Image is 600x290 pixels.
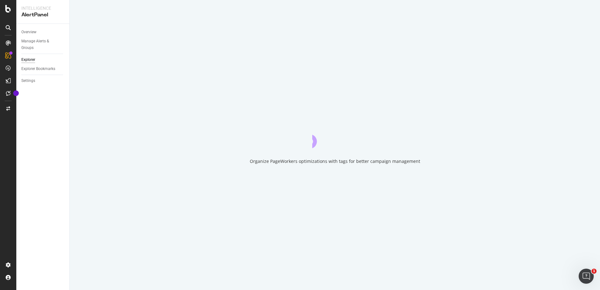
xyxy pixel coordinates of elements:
[21,38,65,51] a: Manage Alerts & Groups
[21,66,55,72] div: Explorer Bookmarks
[21,56,35,63] div: Explorer
[21,78,65,84] a: Settings
[21,29,36,35] div: Overview
[21,66,65,72] a: Explorer Bookmarks
[21,56,65,63] a: Explorer
[21,78,35,84] div: Settings
[592,269,597,274] span: 1
[250,158,420,164] div: Organize PageWorkers optimizations with tags for better campaign management
[21,5,64,11] div: Intelligence
[21,11,64,19] div: AlertPanel
[579,269,594,284] iframe: Intercom live chat
[21,38,59,51] div: Manage Alerts & Groups
[13,90,19,96] div: Tooltip anchor
[312,126,357,148] div: animation
[21,29,65,35] a: Overview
